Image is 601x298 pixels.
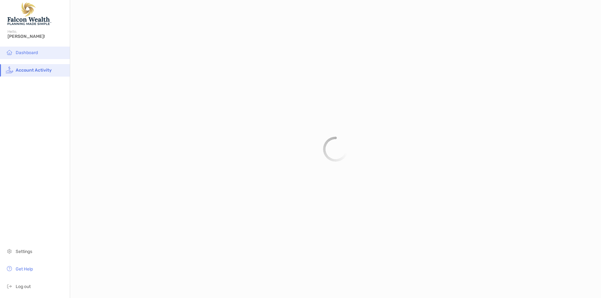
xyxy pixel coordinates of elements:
span: Log out [16,284,31,289]
span: Get Help [16,266,33,272]
span: Settings [16,249,32,254]
img: logout icon [6,282,13,290]
img: settings icon [6,247,13,255]
span: Account Activity [16,68,52,73]
span: [PERSON_NAME]! [8,34,66,39]
img: activity icon [6,66,13,73]
span: Dashboard [16,50,38,55]
img: get-help icon [6,265,13,272]
img: household icon [6,48,13,56]
img: Falcon Wealth Planning Logo [8,3,51,25]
